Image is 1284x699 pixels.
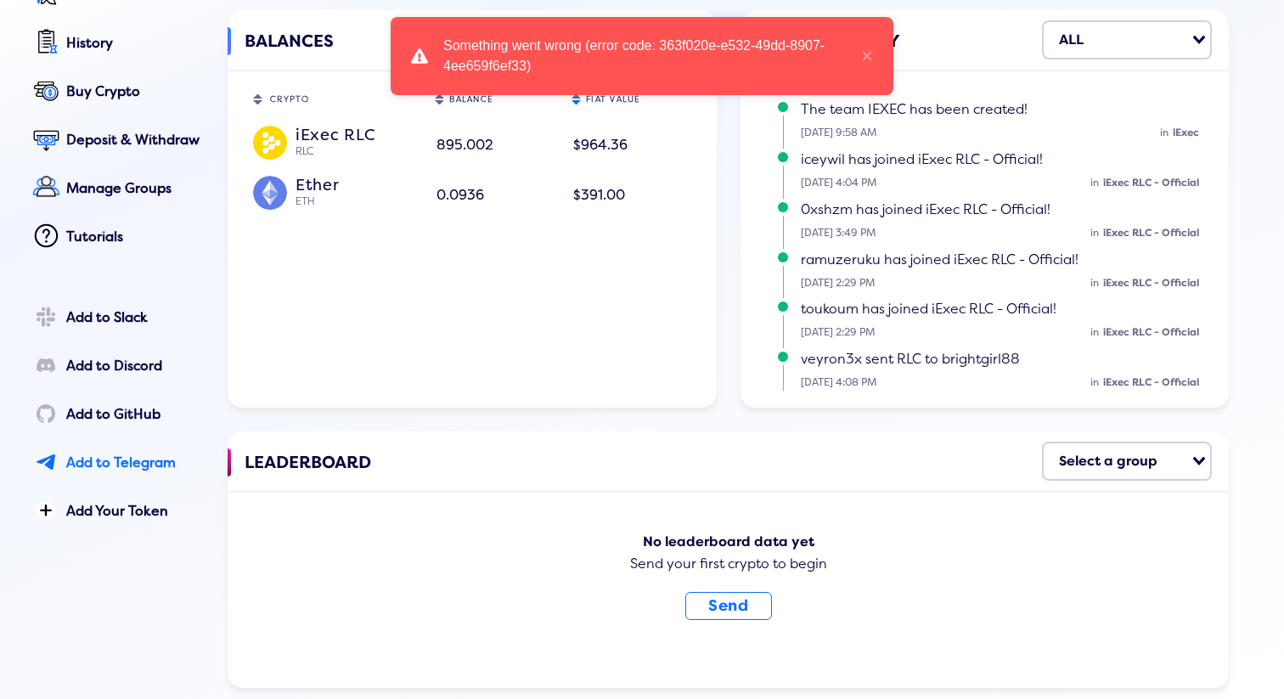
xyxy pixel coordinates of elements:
span: BALANCES [245,27,334,78]
input: Search for option [1163,447,1189,476]
span: in [1090,376,1099,389]
a: Add to GitHub [28,397,204,435]
a: Tutorials [28,219,204,257]
div: Select a group [1059,447,1157,476]
div: Add to Discord [66,358,204,374]
span: LEADERBOARD [245,448,371,499]
div: Add to Slack [66,310,204,325]
a: Send [685,598,772,615]
div: Something went wrong (error code: 363f020e-e532-49dd-8907-4ee659f6ef33) [443,36,853,76]
div: RLC [296,145,416,159]
span: The team IEXEC has been created! [801,101,1028,118]
a: History [28,25,204,64]
span: veyron3x sent RLC to brightgirl88 [801,351,1020,368]
div: History [66,36,204,51]
small: [DATE] 2:29 PM [801,278,1208,290]
div: Manage Groups [66,181,204,196]
small: [DATE] 2:29 PM [801,327,1208,339]
span: iExec [1173,127,1199,139]
button: Send [685,592,772,620]
a: Add Your Token [28,493,204,532]
div: $391.00 [573,181,690,211]
b: No leaderboard data yet [643,533,814,550]
span: iceywil has joined iExec RLC - Official! [801,151,1043,168]
div: Deposit & Withdraw [66,132,204,148]
a: Add to Telegram [28,445,204,483]
span: in [1090,277,1099,290]
span: in [1090,326,1099,339]
div: Add to Telegram [66,455,204,471]
a: Deposit & Withdraw [28,122,204,161]
div: $964.36 [573,131,690,161]
span: in [1160,127,1169,139]
small: [DATE] 9:58 AM [801,127,1208,139]
span: in [1090,177,1099,189]
span: in [1090,227,1099,240]
div: Tutorials [66,229,204,245]
a: Buy Crypto [28,74,204,112]
span: 0.0936 [436,187,484,204]
input: Search for option [1089,25,1189,54]
span: iExec RLC - Official [1103,227,1199,240]
span: iExec RLC - Official [1103,277,1199,290]
div: Buy Crypto [66,84,204,99]
a: Add to Slack [28,300,204,338]
div: Search for option [1042,20,1212,59]
span: 0xshzm has joined iExec RLC - Official! [801,201,1050,218]
div: Add to GitHub [66,407,204,422]
span: toukoum has joined iExec RLC - Official! [801,301,1056,318]
span: 895.002 [436,137,493,154]
span: iExec RLC - Official [1103,376,1199,389]
div: Send your first crypto to begin [245,554,1212,576]
span: iExec RLC - Official [1103,326,1199,339]
div: iExec RLC [296,126,416,141]
button: close [853,36,873,76]
span: iExec RLC - Official [1103,177,1199,189]
img: RLC [253,126,287,160]
div: Search for option [1042,442,1212,481]
small: [DATE] 3:49 PM [801,228,1208,240]
img: ETH [253,176,287,210]
div: Add Your Token [66,504,204,519]
a: Add to Discord [28,348,204,386]
small: [DATE] 4:08 PM [801,377,1208,389]
a: Manage Groups [28,171,204,209]
small: [DATE] 4:04 PM [801,178,1208,189]
div: ETH [296,195,416,209]
div: Ether [296,176,416,191]
span: ramuzeruku has joined iExec RLC - Official! [801,251,1078,268]
div: ALL [1059,25,1084,54]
